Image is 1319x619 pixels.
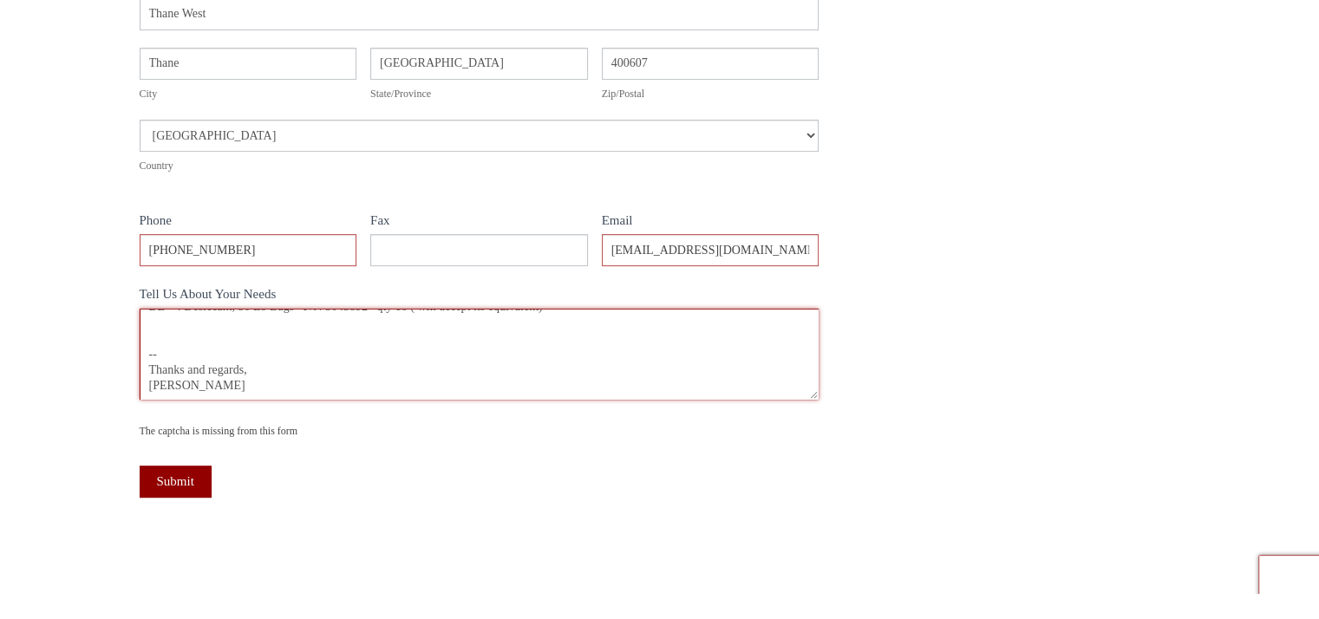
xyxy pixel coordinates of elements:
[140,210,357,235] label: Phone
[140,466,212,498] button: Submit
[140,85,357,102] div: City
[370,85,588,102] div: State/Province
[140,309,819,400] textarea: Good morning, Would you please quote me the below with price and availability? End destination [G...
[140,422,819,440] div: The captcha is missing from this form
[370,210,588,235] label: Fax
[140,157,819,174] div: Country
[602,210,819,235] label: Email
[602,85,819,102] div: Zip/Postal
[140,283,819,309] label: Tell Us About Your Needs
